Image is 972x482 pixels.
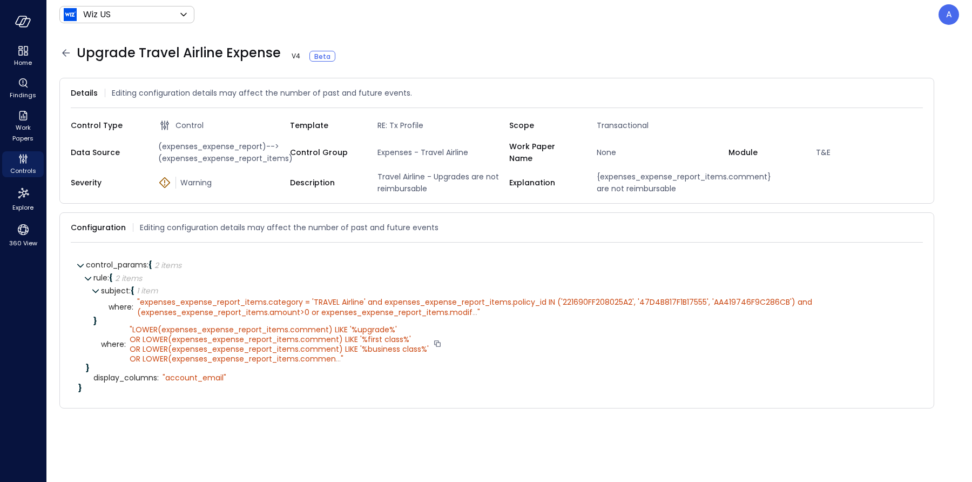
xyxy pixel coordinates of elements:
span: T&E [812,146,948,158]
span: Editing configuration details may affect the number of past and future events. [112,87,412,99]
span: Findings [10,90,36,101]
div: Work Papers [2,108,44,145]
span: where [101,340,126,349]
span: Control Type [71,119,141,131]
span: : [107,272,109,283]
div: } [78,384,915,392]
div: Control [158,119,290,132]
div: 360 View [2,220,44,250]
span: V 4 [287,51,305,62]
span: Explore [12,202,33,213]
span: rule [93,272,109,283]
span: Home [14,57,32,68]
span: { [109,272,113,283]
span: Work Papers [6,122,39,144]
span: Controls [10,165,36,176]
span: RE: Tx Profile [373,119,509,131]
span: : [129,285,131,296]
div: Explore [2,184,44,214]
div: Home [2,43,44,69]
div: 2 items [154,262,181,269]
span: { [131,285,134,296]
span: Transactional [592,119,728,131]
div: } [93,317,915,325]
span: ... [336,353,341,364]
span: Data Source [71,146,141,158]
span: { [148,259,152,270]
span: Configuration [71,222,126,233]
span: : [157,372,159,383]
div: 1 item [137,287,158,294]
span: Upgrade Travel Airline Expense [77,44,335,62]
span: Control Group [290,146,360,158]
span: Description [290,177,360,189]
div: Warning [158,177,290,189]
span: Module [728,146,799,158]
img: Icon [64,8,77,21]
span: Severity [71,177,141,189]
span: Editing configuration details may affect the number of past and future events [140,222,438,233]
span: Work Paper Name [509,140,579,164]
span: Expenses - Travel Airline [373,146,509,158]
div: } [86,364,915,372]
span: Beta [314,51,330,61]
span: control_params [86,259,148,270]
div: " " [130,325,429,364]
span: {expenses_expense_report_items.comment} are not reimbursable [592,171,728,195]
span: Explanation [509,177,579,189]
span: (expenses_expense_report)-->(expenses_expense_report_items) [154,140,290,164]
span: LOWER(expenses_expense_report_items.comment) LIKE '%upgrade%' OR LOWER(expenses_expense_report_it... [130,324,429,365]
div: Avi Brandwain [939,4,959,25]
span: Template [290,119,360,131]
span: display_columns [93,374,159,382]
span: Travel Airline - Upgrades are not reimbursable [373,171,509,195]
span: 360 View [9,238,37,249]
span: subject [101,285,131,296]
span: None [592,146,728,158]
div: Findings [2,76,44,102]
span: : [124,339,126,350]
div: Controls [2,151,44,177]
div: " " [137,297,902,317]
div: " account_email" [163,373,226,383]
span: Scope [509,119,579,131]
span: expenses_expense_report_items.category = 'TRAVEL Airline' and expenses_expense_report_items.polic... [137,297,814,317]
span: : [147,259,148,270]
span: ... [473,307,477,318]
span: Details [71,87,98,99]
span: where [109,303,133,311]
p: A [946,8,952,21]
div: 2 items [115,275,142,282]
p: Wiz US [83,8,111,21]
span: : [132,302,133,312]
